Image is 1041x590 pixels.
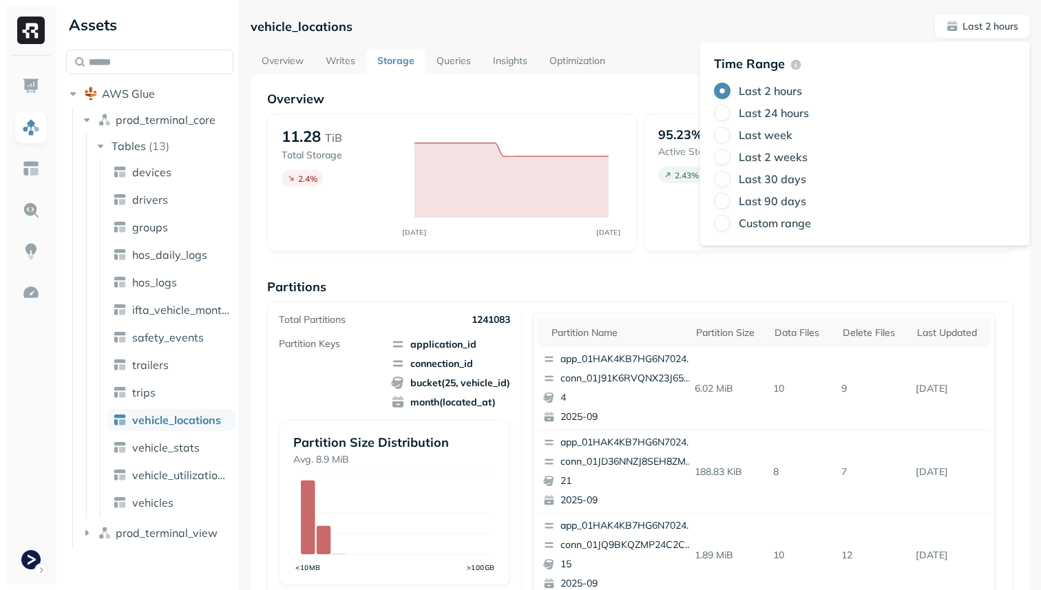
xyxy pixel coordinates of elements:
p: Last 2 hours [963,20,1018,33]
p: conn_01JQ9BKQZMP24C2CXBYGX88T2K [560,538,694,552]
a: trailers [107,354,235,376]
p: Sep 15, 2025 [910,543,990,567]
p: Overview [267,91,1013,107]
a: Queries [425,50,482,74]
span: bucket(25, vehicle_id) [391,376,510,390]
span: ifta_vehicle_months [132,303,230,317]
img: table [113,220,127,234]
img: table [113,386,127,399]
span: trips [132,386,156,399]
div: Data Files [775,326,829,339]
p: Partition Keys [279,337,340,350]
img: namespace [98,526,112,540]
span: application_id [391,337,510,351]
p: 10 [768,377,836,401]
img: table [113,468,127,482]
span: connection_id [391,357,510,370]
p: Partition Size Distribution [293,434,496,450]
a: ifta_vehicle_months [107,299,235,321]
tspan: [DATE] [403,228,427,236]
span: groups [132,220,168,234]
img: table [113,248,127,262]
img: Ryft [17,17,45,44]
button: Last 2 hours [934,14,1030,39]
button: app_01HAK4KB7HG6N7024210G3S8D5conn_01JD36NNZJ8SEH8ZMDK8R0NT4N212025-09 [538,430,700,513]
div: Last updated [917,326,983,339]
span: prod_terminal_core [116,113,215,127]
label: Last 24 hours [739,106,809,120]
a: groups [107,216,235,238]
p: Total Storage [282,149,401,162]
img: Assets [22,118,40,136]
p: Sep 15, 2025 [910,460,990,484]
p: 2.4 % [298,173,317,184]
span: prod_terminal_view [116,526,218,540]
img: table [113,275,127,289]
p: 9 [836,377,910,401]
p: 4 [560,391,694,405]
p: Total Partitions [279,313,346,326]
img: Insights [22,242,40,260]
p: conn_01J91K6RVQNX23J65RB9CCGR95 [560,372,694,386]
a: drivers [107,189,235,211]
img: table [113,330,127,344]
a: vehicle_utilization_day [107,464,235,486]
tspan: >100GB [467,563,495,571]
label: Last 2 hours [739,84,802,98]
span: AWS Glue [102,87,155,101]
p: 188.83 KiB [689,460,768,484]
p: 2.43 % [675,170,699,180]
p: 6.02 MiB [689,377,768,401]
p: 11.28 [282,127,321,146]
a: trips [107,381,235,403]
img: Terminal [21,550,41,569]
span: vehicle_utilization_day [132,468,230,482]
img: Asset Explorer [22,160,40,178]
a: Storage [366,50,425,74]
img: table [113,193,127,207]
button: app_01HAK4KB7HG6N7024210G3S8D5conn_01J91K6RVQNX23J65RB9CCGR9542025-09 [538,347,700,430]
p: 12 [836,543,910,567]
div: Partition name [551,326,682,339]
div: Assets [66,14,233,36]
label: Last week [739,128,792,142]
span: drivers [132,193,168,207]
div: Delete Files [843,326,903,339]
button: prod_terminal_view [80,522,234,544]
p: 15 [560,558,694,571]
a: vehicles [107,492,235,514]
p: 2025-09 [560,410,694,424]
span: hos_daily_logs [132,248,207,262]
p: 10 [768,543,836,567]
span: trailers [132,358,169,372]
p: 8 [768,460,836,484]
p: Partitions [267,279,1013,295]
img: namespace [98,113,112,127]
span: vehicle_stats [132,441,200,454]
img: Optimization [22,284,40,302]
img: Query Explorer [22,201,40,219]
p: app_01HAK4KB7HG6N7024210G3S8D5 [560,519,694,533]
img: table [113,358,127,372]
img: root [84,87,98,101]
span: month(located_at) [391,395,510,409]
a: devices [107,161,235,183]
a: Optimization [538,50,616,74]
p: 7 [836,460,910,484]
p: ( 13 ) [149,139,169,153]
tspan: <10MB [295,563,321,571]
p: Time Range [714,56,785,72]
span: vehicle_locations [132,413,221,427]
button: prod_terminal_core [80,109,234,131]
a: Insights [482,50,538,74]
p: 2025-09 [560,494,694,507]
button: AWS Glue [66,83,233,105]
p: 21 [560,474,694,488]
span: Tables [112,139,146,153]
span: vehicles [132,496,173,509]
a: hos_daily_logs [107,244,235,266]
p: Avg. 8.9 MiB [293,453,496,466]
button: Tables(13) [94,135,235,157]
img: table [113,441,127,454]
span: hos_logs [132,275,177,289]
